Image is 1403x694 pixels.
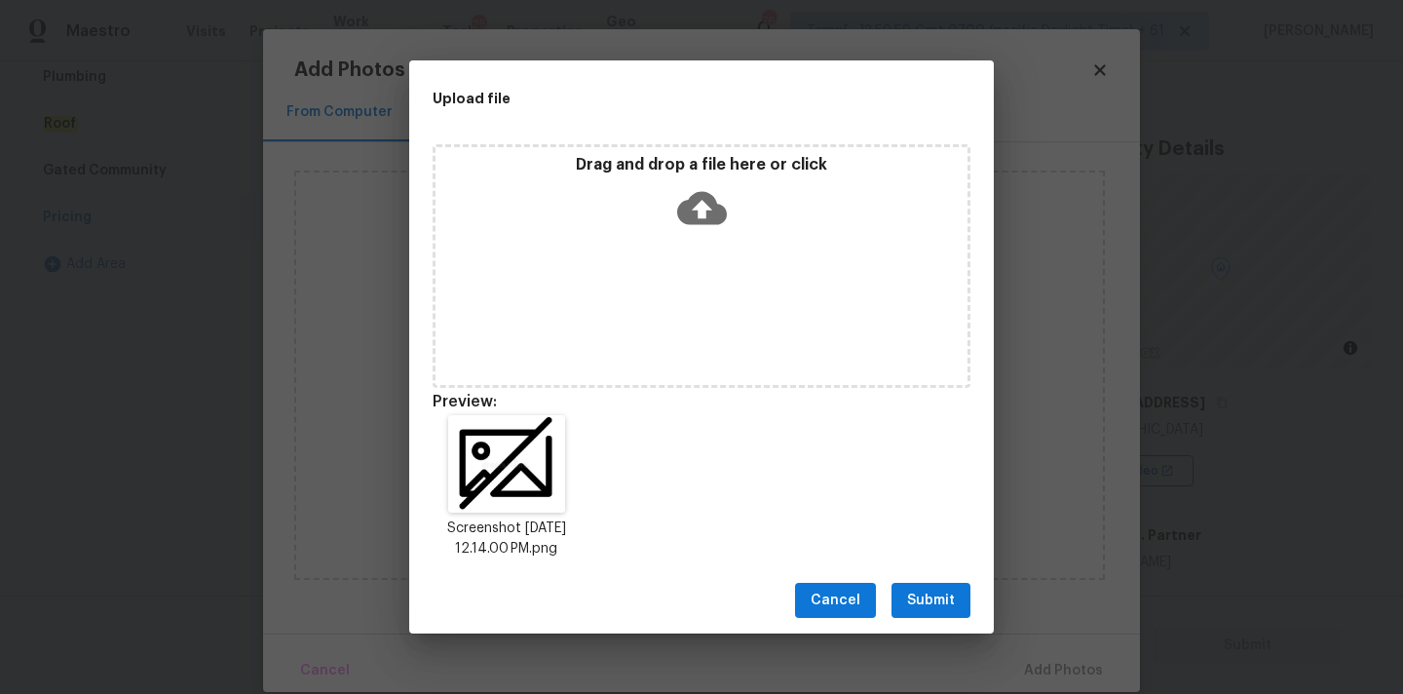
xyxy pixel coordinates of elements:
button: Cancel [795,583,876,619]
img: H6jOl5hVVnAAAAABJRU5ErkJggg== [448,415,564,513]
span: Submit [907,589,955,613]
button: Submit [891,583,970,619]
h2: Upload file [433,88,883,109]
p: Drag and drop a file here or click [436,155,967,175]
span: Cancel [811,589,860,613]
p: Screenshot [DATE] 12.14.00 PM.png [433,519,581,559]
